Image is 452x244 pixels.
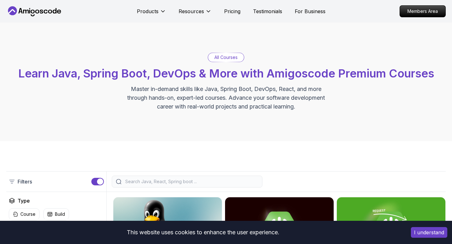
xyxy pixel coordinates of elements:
[179,8,204,15] p: Resources
[18,197,30,204] h2: Type
[400,5,446,17] a: Members Area
[295,8,326,15] a: For Business
[5,225,401,239] div: This website uses cookies to enhance the user experience.
[18,66,434,80] span: Learn Java, Spring Boot, DevOps & More with Amigoscode Premium Courses
[224,8,240,15] a: Pricing
[121,85,331,111] p: Master in-demand skills like Java, Spring Boot, DevOps, React, and more through hands-on, expert-...
[411,227,447,238] button: Accept cookies
[137,8,159,15] p: Products
[124,178,258,185] input: Search Java, React, Spring boot ...
[20,211,35,217] p: Course
[214,54,238,61] p: All Courses
[43,208,69,220] button: Build
[179,8,212,20] button: Resources
[400,6,445,17] p: Members Area
[55,211,65,217] p: Build
[9,208,40,220] button: Course
[253,8,282,15] a: Testimonials
[18,178,32,185] p: Filters
[137,8,166,20] button: Products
